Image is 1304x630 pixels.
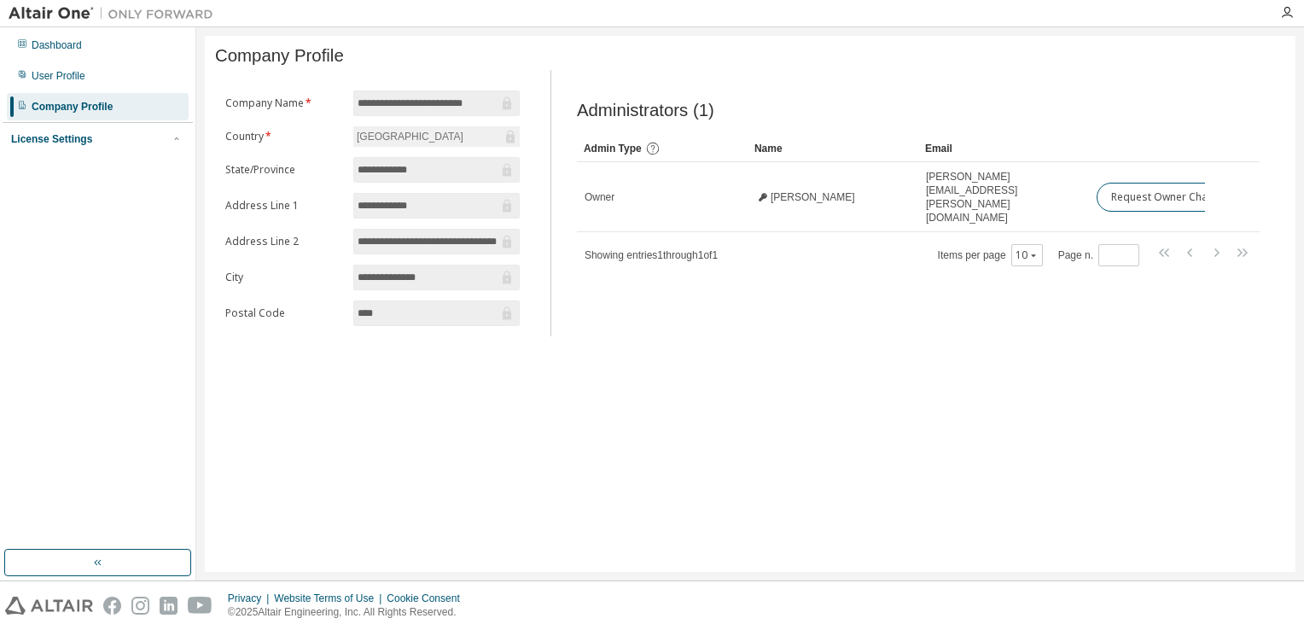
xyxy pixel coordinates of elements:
[131,597,149,615] img: instagram.svg
[584,143,642,155] span: Admin Type
[354,127,466,146] div: [GEOGRAPHIC_DATA]
[926,170,1081,225] span: [PERSON_NAME][EMAIL_ADDRESS][PERSON_NAME][DOMAIN_NAME]
[9,5,222,22] img: Altair One
[771,190,855,204] span: [PERSON_NAME]
[103,597,121,615] img: facebook.svg
[1058,244,1139,266] span: Page n.
[188,597,212,615] img: youtube.svg
[225,96,343,110] label: Company Name
[215,46,344,66] span: Company Profile
[585,190,614,204] span: Owner
[11,132,92,146] div: License Settings
[353,126,520,147] div: [GEOGRAPHIC_DATA]
[32,38,82,52] div: Dashboard
[225,163,343,177] label: State/Province
[32,69,85,83] div: User Profile
[5,597,93,615] img: altair_logo.svg
[274,592,387,605] div: Website Terms of Use
[938,244,1043,266] span: Items per page
[925,135,1082,162] div: Email
[225,235,343,248] label: Address Line 2
[160,597,178,615] img: linkedin.svg
[32,100,113,114] div: Company Profile
[228,592,274,605] div: Privacy
[387,592,469,605] div: Cookie Consent
[225,271,343,284] label: City
[1016,248,1039,262] button: 10
[225,306,343,320] label: Postal Code
[1097,183,1241,212] button: Request Owner Change
[228,605,470,620] p: © 2025 Altair Engineering, Inc. All Rights Reserved.
[225,130,343,143] label: Country
[754,135,911,162] div: Name
[577,101,714,120] span: Administrators (1)
[225,199,343,213] label: Address Line 1
[585,249,718,261] span: Showing entries 1 through 1 of 1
